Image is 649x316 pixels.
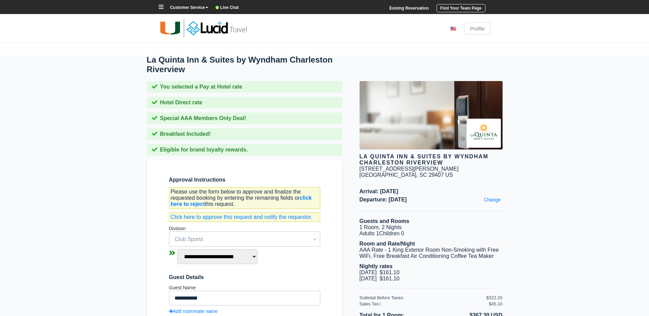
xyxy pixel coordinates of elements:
[360,188,503,195] span: Arrival: [DATE]
[170,5,209,10] b: Customer Service
[360,263,393,269] b: Nightly rates
[360,81,503,149] img: hotel image
[445,172,453,178] span: US
[393,26,442,32] li: [PHONE_NUMBER]
[360,276,400,281] span: [DATE] $161.10
[169,274,320,280] span: Guest Details
[360,154,503,166] div: La Quinta Inn & Suites by Wyndham Charleston Riverview
[169,234,320,245] span: Club Sports
[360,231,503,237] li: Adults 1
[169,177,320,183] div: Approval Instructions
[486,295,503,300] div: $322.20
[467,119,501,148] img: Brand logo for La Quinta Inn & Suites by Wyndham Charleston Riverview
[147,55,360,74] h1: La Quinta Inn & Suites by Wyndham Charleston Riverview
[171,195,312,207] a: click here to reject
[147,97,342,108] div: Hotel Direct rate
[360,241,415,247] b: Room and Rate/Night
[220,5,239,10] b: Live Chat
[360,269,400,275] span: [DATE] $161.10
[169,226,186,231] label: Division
[464,23,491,35] a: Profile
[147,81,342,93] div: You selected a Pay at Hotel rate
[360,218,410,224] b: Guests and Rooms
[360,295,486,300] div: Subtotal Before Taxes:
[169,285,196,290] label: Guest Name
[147,144,342,156] div: Eligible for brand loyalty rewards.
[169,308,218,314] a: Add roommate name
[360,247,503,259] li: AAA Rate - 1 King Exterior Room Non-Smoking with Free WiFi, Free Breakfast Air Conditioning Coffe...
[159,16,249,40] img: umiami-logo.png
[482,195,502,204] a: Change
[169,187,320,209] p: Please use the form below to approve and finalize the requested booking by entering the remaining...
[379,231,404,236] span: Children 0
[360,172,418,178] span: [GEOGRAPHIC_DATA],
[360,197,503,203] span: Departure: [DATE]
[360,224,503,231] li: 1 Room, 2 Nights
[389,6,429,11] a: Existng Reservation
[489,301,503,306] div: $45.10
[171,214,312,220] a: Click here to approve this request and notify the requestor.
[437,4,485,12] a: Find Your Team Page
[216,5,238,10] a: Live Chat
[440,6,482,11] b: Find Your Team Page
[360,301,486,306] div: Sales Tax:
[429,172,444,178] span: 29407
[147,128,342,140] div: Breakfast Included!
[360,166,459,172] div: [STREET_ADDRESS][PERSON_NAME]
[419,172,427,178] span: SC
[147,113,342,124] div: Special AAA Members Only Deal!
